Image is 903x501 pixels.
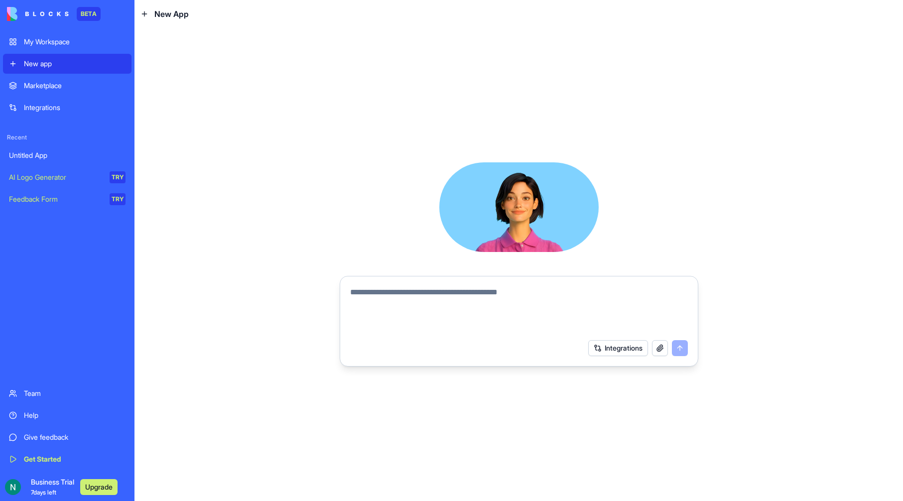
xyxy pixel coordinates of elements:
[77,7,101,21] div: BETA
[154,8,189,20] span: New App
[7,7,69,21] img: logo
[3,54,131,74] a: New app
[31,477,74,497] span: Business Trial
[24,103,126,113] div: Integrations
[3,32,131,52] a: My Workspace
[110,171,126,183] div: TRY
[3,167,131,187] a: AI Logo GeneratorTRY
[3,133,131,141] span: Recent
[3,189,131,209] a: Feedback FormTRY
[24,37,126,47] div: My Workspace
[5,479,21,495] img: ACg8ocJeLv9O-ow4CR0d_gtizEIqsbNCoCjiNloLH2gPJMvAf55zIQ=s96-c
[24,81,126,91] div: Marketplace
[7,7,101,21] a: BETA
[3,383,131,403] a: Team
[24,388,126,398] div: Team
[24,454,126,464] div: Get Started
[3,76,131,96] a: Marketplace
[3,145,131,165] a: Untitled App
[24,432,126,442] div: Give feedback
[3,449,131,469] a: Get Started
[24,410,126,420] div: Help
[24,59,126,69] div: New app
[80,479,118,495] button: Upgrade
[110,193,126,205] div: TRY
[3,98,131,118] a: Integrations
[9,172,103,182] div: AI Logo Generator
[9,194,103,204] div: Feedback Form
[3,405,131,425] a: Help
[3,427,131,447] a: Give feedback
[31,489,56,496] span: 7 days left
[588,340,648,356] button: Integrations
[9,150,126,160] div: Untitled App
